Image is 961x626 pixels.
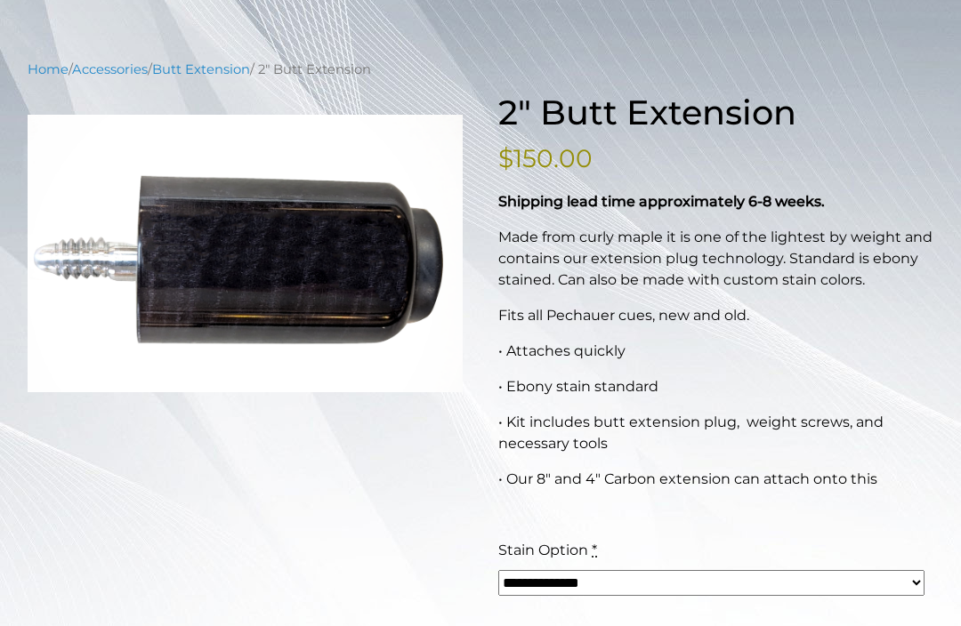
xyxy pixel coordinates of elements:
abbr: required [592,542,597,559]
span: $ [498,144,513,174]
nav: Breadcrumb [28,60,933,80]
strong: Shipping lead time approximately 6-8 weeks. [498,194,825,211]
p: Fits all Pechauer cues, new and old. [498,306,933,327]
a: Home [28,62,69,78]
p: • Our 8″ and 4″ Carbon extension can attach onto this [498,469,933,491]
p: • Attaches quickly [498,341,933,363]
bdi: 150.00 [498,144,593,174]
p: Made from curly maple it is one of the lightest by weight and contains our extension plug technol... [498,228,933,292]
a: Accessories [72,62,148,78]
h1: 2″ Butt Extension [498,93,933,134]
a: Butt Extension [152,62,250,78]
p: • Kit includes butt extension plug, weight screws, and necessary tools [498,413,933,455]
span: Stain Option [498,542,588,559]
p: • Ebony stain standard [498,377,933,398]
img: 2-inch-butt-extension.png [28,116,463,393]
